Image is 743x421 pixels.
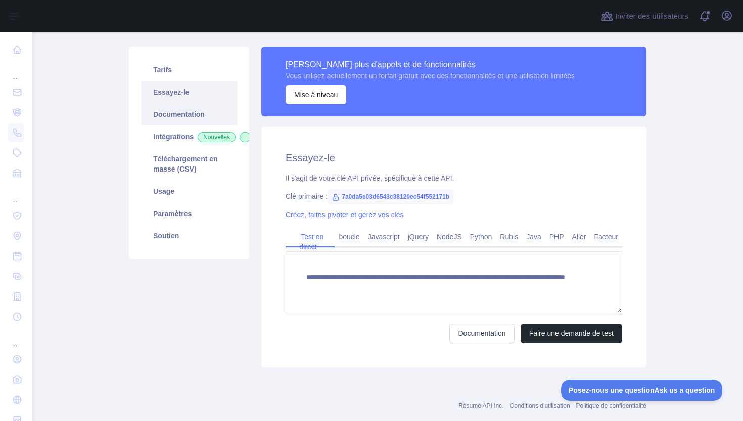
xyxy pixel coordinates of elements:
font: PHP [549,233,564,241]
font: Usage [153,187,174,195]
font: Rubis [500,233,518,241]
font: Inviter des utilisateurs [615,12,688,20]
font: Facteur [594,233,618,241]
a: Soutien [141,225,237,247]
font: Nouvelles [203,134,230,141]
font: Faire une demande de test [529,329,614,338]
font: jQuery [408,233,429,241]
font: Java [526,233,541,241]
font: ... [12,197,17,204]
font: Javascript [368,233,400,241]
font: Mise à niveau [294,91,338,99]
a: Usage [141,180,237,202]
a: Résumé API Inc. [458,402,503,409]
a: Conditions d'utilisation [510,402,570,409]
a: Créez, faites pivoter et gérez vos clés [286,210,403,219]
font: Paramètres [153,209,192,218]
font: Tarifs [153,66,172,74]
a: Téléchargement en masse (CSV) [141,148,237,180]
font: Intégrations [153,133,194,141]
font: ... [12,73,17,80]
font: Clé primaire : [286,192,328,200]
button: Inviter des utilisateurs [599,8,690,24]
font: NodeJS [437,233,462,241]
font: Essayez-le [286,152,335,163]
font: boucle [339,233,359,241]
font: Essayez-le [153,88,190,96]
font: Test en direct [300,233,324,251]
font: Vous utilisez actuellement un forfait gratuit avec des fonctionnalités et une utilisation limitées [286,72,575,80]
font: Téléchargement en masse (CSV) [153,155,218,173]
font: Aller [572,233,586,241]
a: Politique de confidentialité [576,402,646,409]
font: Documentation [153,110,205,118]
button: Mise à niveau [286,85,346,104]
font: ... [12,341,17,348]
a: IntégrationsNouvelles [141,125,237,148]
font: Documentation [458,329,505,338]
iframe: Basculer le support client [561,380,723,401]
font: 7a0da5e03d6543c38120ec54f552171b [342,193,449,200]
font: [PERSON_NAME] plus d'appels et de fonctionnalités [286,60,476,69]
button: Faire une demande de test [521,324,622,343]
a: Documentation [449,324,514,343]
font: Python [470,233,492,241]
a: Essayez-le [141,81,237,103]
a: Documentation [141,103,237,125]
a: Tarifs [141,59,237,81]
font: Il s'agit de votre clé API privée, spécifique à cette API. [286,174,454,182]
font: Soutien [153,232,179,240]
a: Paramètres [141,202,237,225]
